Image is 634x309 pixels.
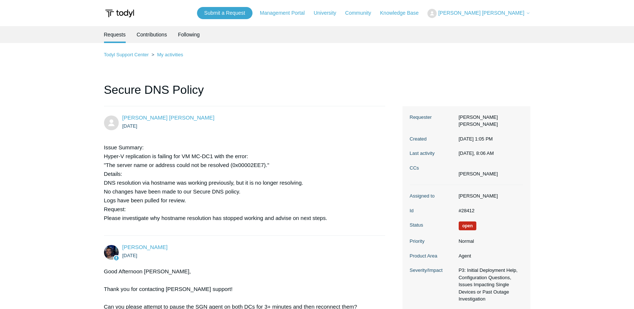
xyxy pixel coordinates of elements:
[314,9,343,17] a: University
[380,9,426,17] a: Knowledge Base
[459,221,477,230] span: We are working on a response for you
[427,9,530,18] button: [PERSON_NAME] [PERSON_NAME]
[459,136,493,142] time: 09/25/2025, 13:05
[345,9,379,17] a: Community
[137,26,167,43] a: Contributions
[410,150,455,157] dt: Last activity
[122,114,215,121] span: Erwin Dela Cruz
[410,135,455,143] dt: Created
[438,10,524,16] span: [PERSON_NAME] [PERSON_NAME]
[122,114,215,121] a: [PERSON_NAME] [PERSON_NAME]
[455,192,523,200] dd: [PERSON_NAME]
[157,52,183,57] a: My activities
[410,164,455,172] dt: CCs
[122,244,168,250] span: Connor Davis
[260,9,312,17] a: Management Portal
[150,52,183,57] li: My activities
[455,238,523,245] dd: Normal
[455,207,523,214] dd: #28412
[104,26,126,43] li: Requests
[455,267,523,303] dd: P3: Initial Deployment Help, Configuration Questions, Issues Impacting Single Devices or Past Out...
[178,26,200,43] a: Following
[410,252,455,260] dt: Product Area
[104,143,378,223] p: Issue Summary: Hyper-V replication is failing for VM MC-DC1 with the error: "The server name or a...
[410,267,455,274] dt: Severity/Impact
[455,252,523,260] dd: Agent
[455,114,523,128] dd: [PERSON_NAME] [PERSON_NAME]
[459,150,494,156] time: 10/08/2025, 08:06
[410,207,455,214] dt: Id
[410,238,455,245] dt: Priority
[122,253,137,258] time: 09/25/2025, 13:08
[122,244,168,250] a: [PERSON_NAME]
[410,221,455,229] dt: Status
[410,114,455,121] dt: Requester
[122,123,137,129] time: 09/25/2025, 13:05
[104,81,386,106] h1: Secure DNS Policy
[410,192,455,200] dt: Assigned to
[459,170,498,178] li: Daniel Perry
[104,7,135,20] img: Todyl Support Center Help Center home page
[104,52,149,57] a: Todyl Support Center
[104,52,150,57] li: Todyl Support Center
[197,7,252,19] a: Submit a Request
